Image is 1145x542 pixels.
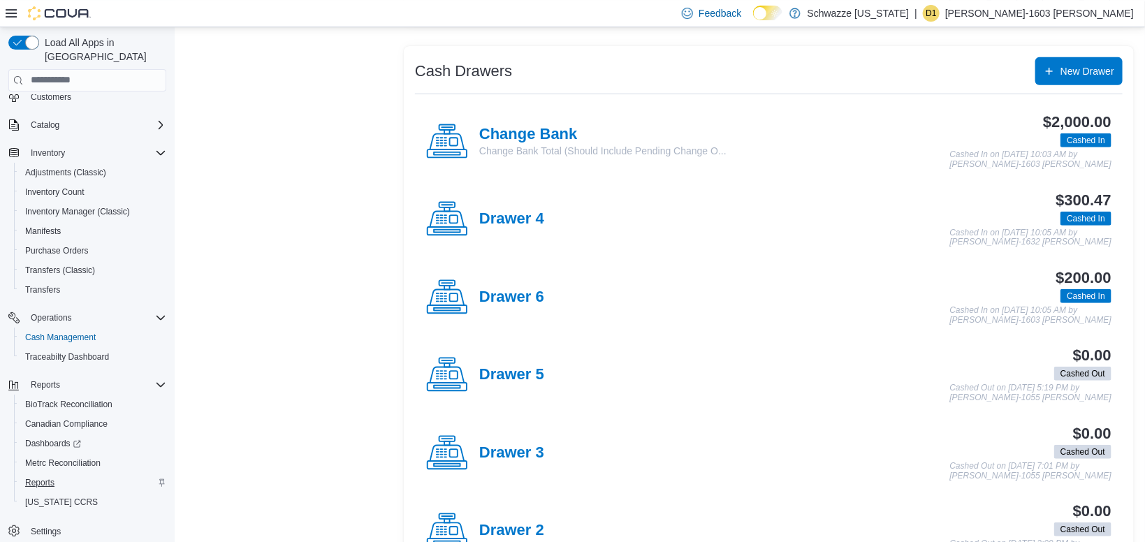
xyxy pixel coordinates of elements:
[1054,522,1111,536] span: Cashed Out
[479,144,727,158] p: Change Bank Total (Should Include Pending Change O...
[25,522,166,539] span: Settings
[1073,425,1111,442] h3: $0.00
[31,91,71,103] span: Customers
[3,520,172,541] button: Settings
[31,119,59,131] span: Catalog
[14,261,172,280] button: Transfers (Classic)
[25,186,85,198] span: Inventory Count
[20,329,166,346] span: Cash Management
[1056,192,1111,209] h3: $300.47
[25,284,60,295] span: Transfers
[20,416,113,432] a: Canadian Compliance
[1060,133,1111,147] span: Cashed In
[20,203,136,220] a: Inventory Manager (Classic)
[20,242,166,259] span: Purchase Orders
[14,202,172,221] button: Inventory Manager (Classic)
[20,281,66,298] a: Transfers
[926,5,936,22] span: D1
[20,435,166,452] span: Dashboards
[14,473,172,492] button: Reports
[808,5,910,22] p: Schwazze [US_STATE]
[1035,57,1123,85] button: New Drawer
[20,223,66,240] a: Manifests
[25,145,71,161] button: Inventory
[479,444,544,462] h4: Drawer 3
[25,376,166,393] span: Reports
[25,309,166,326] span: Operations
[20,242,94,259] a: Purchase Orders
[20,262,101,279] a: Transfers (Classic)
[25,332,96,343] span: Cash Management
[479,288,544,307] h4: Drawer 6
[14,492,172,512] button: [US_STATE] CCRS
[20,474,166,491] span: Reports
[1060,446,1105,458] span: Cashed Out
[3,115,172,135] button: Catalog
[20,396,166,413] span: BioTrack Reconciliation
[1067,212,1105,225] span: Cashed In
[28,6,91,20] img: Cova
[1056,270,1111,286] h3: $200.00
[1054,367,1111,381] span: Cashed Out
[14,395,172,414] button: BioTrack Reconciliation
[1043,114,1111,131] h3: $2,000.00
[479,366,544,384] h4: Drawer 5
[20,474,60,491] a: Reports
[923,5,940,22] div: David-1603 Rice
[1073,503,1111,520] h3: $0.00
[25,438,81,449] span: Dashboards
[945,5,1134,22] p: [PERSON_NAME]-1603 [PERSON_NAME]
[1060,212,1111,226] span: Cashed In
[699,6,741,20] span: Feedback
[14,453,172,473] button: Metrc Reconciliation
[25,309,78,326] button: Operations
[950,383,1111,402] p: Cashed Out on [DATE] 5:19 PM by [PERSON_NAME]-1055 [PERSON_NAME]
[1060,523,1105,536] span: Cashed Out
[1067,134,1105,147] span: Cashed In
[3,143,172,163] button: Inventory
[950,462,1111,481] p: Cashed Out on [DATE] 7:01 PM by [PERSON_NAME]-1055 [PERSON_NAME]
[20,349,115,365] a: Traceabilty Dashboard
[20,164,166,181] span: Adjustments (Classic)
[950,150,1111,169] p: Cashed In on [DATE] 10:03 AM by [PERSON_NAME]-1603 [PERSON_NAME]
[25,245,89,256] span: Purchase Orders
[479,126,727,144] h4: Change Bank
[1054,445,1111,459] span: Cashed Out
[415,63,512,80] h3: Cash Drawers
[25,477,54,488] span: Reports
[3,375,172,395] button: Reports
[914,5,917,22] p: |
[20,396,118,413] a: BioTrack Reconciliation
[753,6,782,20] input: Dark Mode
[25,418,108,430] span: Canadian Compliance
[14,328,172,347] button: Cash Management
[753,20,754,21] span: Dark Mode
[14,163,172,182] button: Adjustments (Classic)
[1060,64,1114,78] span: New Drawer
[25,88,166,105] span: Customers
[20,435,87,452] a: Dashboards
[25,167,106,178] span: Adjustments (Classic)
[31,147,65,159] span: Inventory
[20,329,101,346] a: Cash Management
[950,228,1111,247] p: Cashed In on [DATE] 10:05 AM by [PERSON_NAME]-1632 [PERSON_NAME]
[25,523,66,540] a: Settings
[20,455,106,471] a: Metrc Reconciliation
[25,351,109,362] span: Traceabilty Dashboard
[25,265,95,276] span: Transfers (Classic)
[20,203,166,220] span: Inventory Manager (Classic)
[14,221,172,241] button: Manifests
[39,36,166,64] span: Load All Apps in [GEOGRAPHIC_DATA]
[25,457,101,469] span: Metrc Reconciliation
[25,89,77,105] a: Customers
[14,414,172,434] button: Canadian Compliance
[1073,347,1111,364] h3: $0.00
[3,308,172,328] button: Operations
[25,399,112,410] span: BioTrack Reconciliation
[20,494,103,511] a: [US_STATE] CCRS
[25,117,65,133] button: Catalog
[25,145,166,161] span: Inventory
[25,376,66,393] button: Reports
[950,306,1111,325] p: Cashed In on [DATE] 10:05 AM by [PERSON_NAME]-1603 [PERSON_NAME]
[20,184,166,200] span: Inventory Count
